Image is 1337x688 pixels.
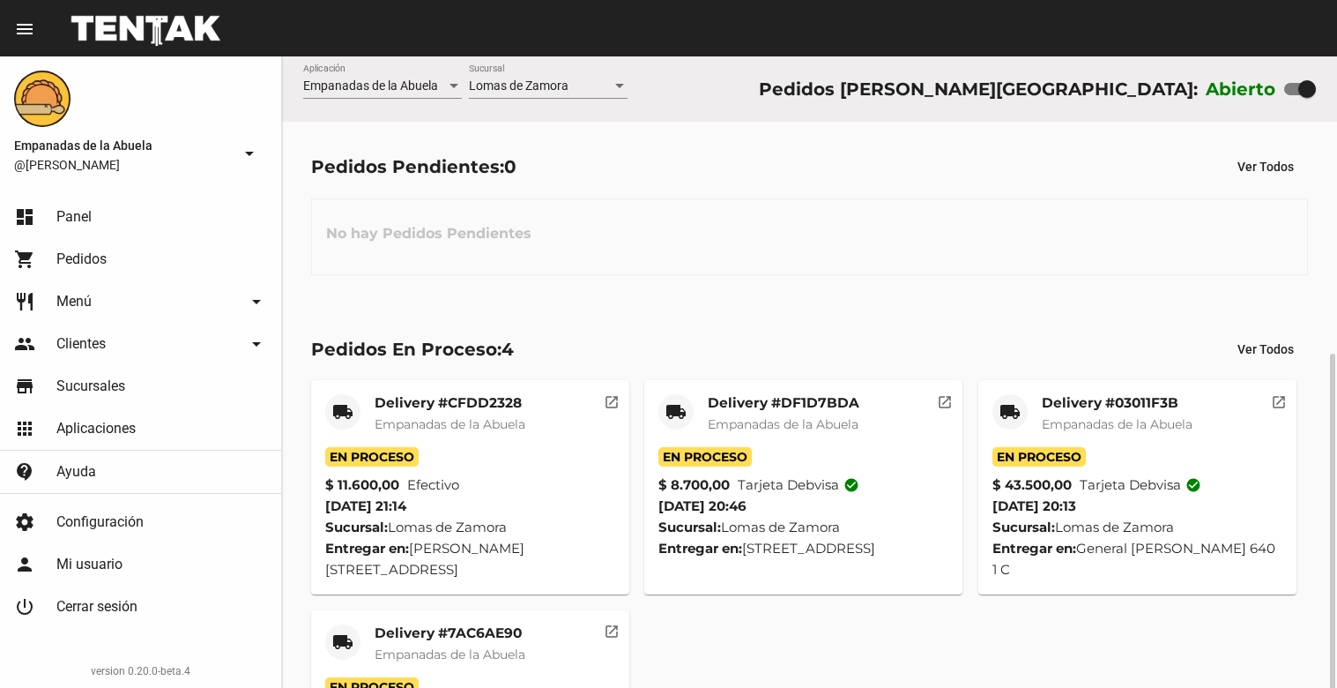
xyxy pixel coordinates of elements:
mat-card-title: Delivery #7AC6AE90 [375,624,525,642]
strong: $ 8.700,00 [658,475,730,496]
span: Aplicaciones [56,420,136,437]
mat-icon: arrow_drop_down [246,333,267,355]
span: Empanadas de la Abuela [303,79,438,93]
mat-icon: settings [14,512,35,533]
div: [PERSON_NAME] [STREET_ADDRESS] [325,538,615,580]
strong: Entregar en: [658,540,742,557]
div: General [PERSON_NAME] 640 1 C [992,538,1282,580]
div: Pedidos En Proceso: [311,335,514,363]
span: Panel [56,208,92,226]
mat-icon: menu [14,19,35,40]
strong: Entregar en: [992,540,1076,557]
mat-icon: open_in_new [937,392,953,408]
mat-icon: shopping_cart [14,249,35,270]
mat-icon: person [14,554,35,575]
strong: Sucursal: [658,519,721,535]
span: @[PERSON_NAME] [14,156,232,174]
span: Efectivo [407,475,459,496]
mat-icon: local_shipping [332,632,353,653]
mat-icon: local_shipping [665,401,687,423]
span: Ver Todos [1237,160,1294,174]
mat-icon: open_in_new [604,392,620,408]
strong: Entregar en: [325,540,409,557]
div: Pedidos Pendientes: [311,153,516,181]
div: Lomas de Zamora [325,517,615,538]
span: [DATE] 20:46 [658,497,746,514]
mat-icon: restaurant [14,291,35,312]
mat-icon: arrow_drop_down [246,291,267,312]
mat-icon: apps [14,418,35,439]
strong: Sucursal: [992,519,1055,535]
span: Ayuda [56,463,96,481]
div: [STREET_ADDRESS] [658,538,948,559]
div: Lomas de Zamora [658,517,948,538]
span: [DATE] 21:14 [325,497,406,514]
span: En Proceso [325,447,419,467]
span: Tarjeta debvisa [738,475,859,496]
label: Abierto [1206,75,1276,103]
div: version 0.20.0-beta.4 [14,662,267,680]
mat-icon: local_shipping [999,401,1021,423]
span: Sucursales [56,378,125,395]
span: Configuración [56,513,144,531]
span: Empanadas de la Abuela [708,416,858,432]
span: Empanadas de la Abuela [1042,416,1192,432]
span: Lomas de Zamora [469,79,568,93]
iframe: chat widget [1263,617,1319,670]
strong: $ 43.500,00 [992,475,1072,496]
span: Empanadas de la Abuela [14,135,232,156]
span: Empanadas de la Abuela [375,647,525,662]
span: Ver Todos [1237,342,1294,356]
span: Tarjeta debvisa [1080,475,1201,496]
img: f0136945-ed32-4f7c-91e3-a375bc4bb2c5.png [14,71,71,127]
span: En Proceso [992,447,1086,467]
mat-card-title: Delivery #CFDD2328 [375,394,525,412]
mat-icon: people [14,333,35,355]
span: Empanadas de la Abuela [375,416,525,432]
mat-icon: check_circle [1185,477,1201,493]
button: Ver Todos [1223,333,1308,365]
button: Ver Todos [1223,151,1308,183]
div: Lomas de Zamora [992,517,1282,538]
h3: No hay Pedidos Pendientes [312,207,546,260]
mat-icon: open_in_new [1271,392,1287,408]
mat-card-title: Delivery #03011F3B [1042,394,1192,412]
span: [DATE] 20:13 [992,497,1076,514]
mat-icon: power_settings_new [14,596,35,617]
span: Menú [56,293,92,310]
mat-icon: store [14,376,35,397]
mat-icon: contact_support [14,461,35,482]
mat-icon: check_circle [843,477,859,493]
strong: Sucursal: [325,519,388,535]
strong: $ 11.600,00 [325,475,399,496]
span: Mi usuario [56,556,123,573]
span: Clientes [56,335,106,353]
span: 4 [501,339,514,360]
mat-icon: open_in_new [604,621,620,637]
span: En Proceso [658,447,752,467]
span: Pedidos [56,251,107,268]
mat-icon: dashboard [14,206,35,228]
div: Pedidos [PERSON_NAME][GEOGRAPHIC_DATA]: [759,75,1198,103]
mat-icon: arrow_drop_down [239,143,260,164]
span: 0 [504,156,516,177]
mat-icon: local_shipping [332,401,353,423]
mat-card-title: Delivery #DF1D7BDA [708,394,859,412]
span: Cerrar sesión [56,598,137,616]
